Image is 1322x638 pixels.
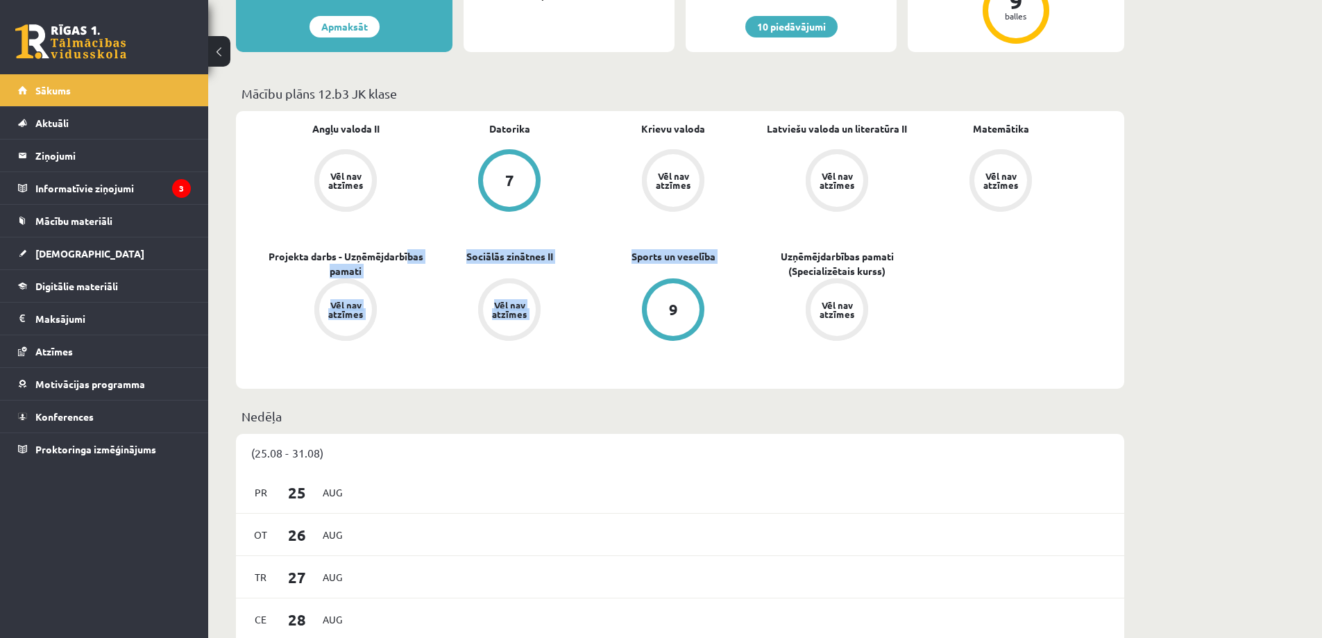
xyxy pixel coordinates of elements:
span: 25 [276,481,319,504]
div: 9 [669,302,678,317]
span: Ot [246,524,276,546]
a: Uzņēmējdarbības pamati (Specializētais kurss) [755,249,919,278]
div: Vēl nav atzīmes [490,301,529,319]
span: Aktuāli [35,117,69,129]
a: Konferences [18,401,191,433]
a: Ziņojumi [18,140,191,171]
span: Konferences [35,410,94,423]
a: Rīgas 1. Tālmācības vidusskola [15,24,126,59]
span: Atzīmes [35,345,73,358]
span: Ce [246,609,276,630]
a: Projekta darbs - Uzņēmējdarbības pamati [264,249,427,278]
a: Sākums [18,74,191,106]
a: Vēl nav atzīmes [919,149,1083,215]
a: Proktoringa izmēģinājums [18,433,191,465]
a: Matemātika [973,121,1029,136]
a: 9 [591,278,755,344]
a: Vēl nav atzīmes [264,149,427,215]
span: Aug [318,609,347,630]
legend: Maksājumi [35,303,191,335]
a: Aktuāli [18,107,191,139]
a: Angļu valoda II [312,121,380,136]
div: 7 [505,173,514,188]
span: Aug [318,566,347,588]
a: Digitālie materiāli [18,270,191,302]
span: 27 [276,566,319,589]
a: 10 piedāvājumi [745,16,838,37]
a: Krievu valoda [641,121,705,136]
div: Vēl nav atzīmes [326,301,365,319]
a: Informatīvie ziņojumi3 [18,172,191,204]
a: Motivācijas programma [18,368,191,400]
i: 3 [172,179,191,198]
a: Latviešu valoda un literatūra II [767,121,907,136]
a: Sports un veselība [632,249,715,264]
span: Motivācijas programma [35,378,145,390]
a: Atzīmes [18,335,191,367]
span: Pr [246,482,276,503]
div: Vēl nav atzīmes [654,171,693,190]
a: 7 [427,149,591,215]
div: Vēl nav atzīmes [817,171,856,190]
legend: Ziņojumi [35,140,191,171]
span: Tr [246,566,276,588]
a: Maksājumi [18,303,191,335]
span: Aug [318,524,347,546]
span: Digitālie materiāli [35,280,118,292]
span: Sākums [35,84,71,96]
span: [DEMOGRAPHIC_DATA] [35,247,144,260]
span: Proktoringa izmēģinājums [35,443,156,455]
div: balles [995,12,1037,20]
div: Vēl nav atzīmes [981,171,1020,190]
a: Vēl nav atzīmes [427,278,591,344]
a: Vēl nav atzīmes [264,278,427,344]
a: [DEMOGRAPHIC_DATA] [18,237,191,269]
div: Vēl nav atzīmes [817,301,856,319]
div: (25.08 - 31.08) [236,434,1124,471]
legend: Informatīvie ziņojumi [35,172,191,204]
span: Aug [318,482,347,503]
a: Sociālās zinātnes II [466,249,553,264]
a: Mācību materiāli [18,205,191,237]
span: 28 [276,608,319,631]
a: Vēl nav atzīmes [755,149,919,215]
a: Apmaksāt [310,16,380,37]
span: Mācību materiāli [35,215,112,227]
p: Mācību plāns 12.b3 JK klase [241,84,1119,103]
div: Vēl nav atzīmes [326,171,365,190]
p: Nedēļa [241,407,1119,426]
a: Vēl nav atzīmes [755,278,919,344]
span: 26 [276,523,319,546]
a: Datorika [489,121,530,136]
a: Vēl nav atzīmes [591,149,755,215]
